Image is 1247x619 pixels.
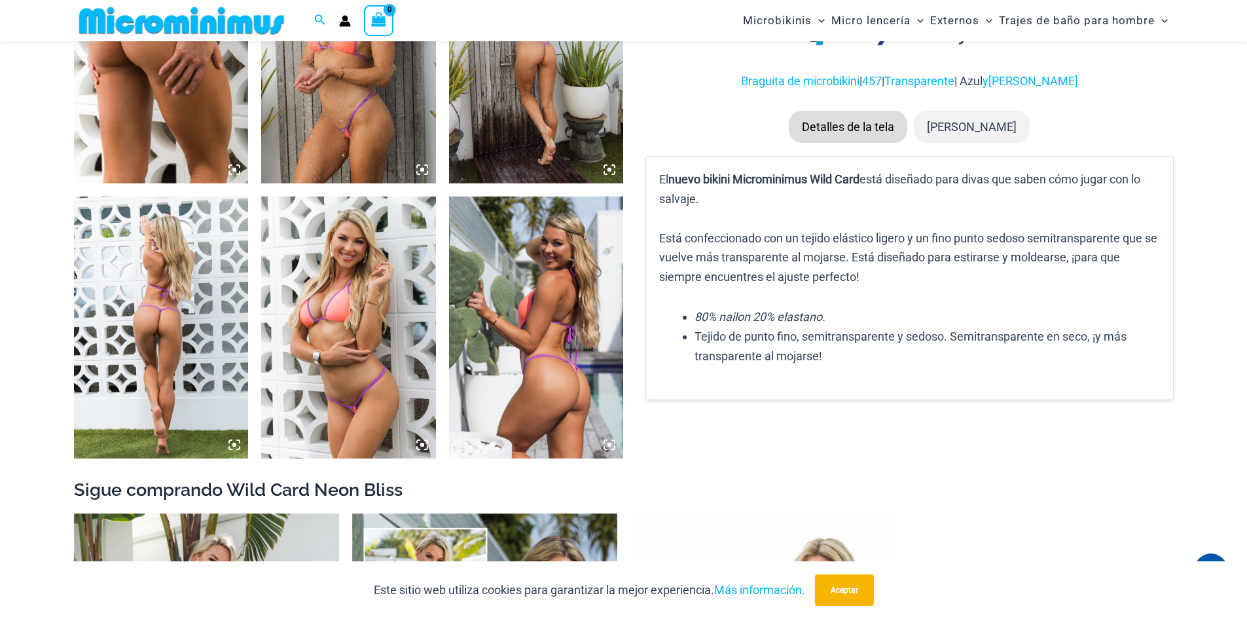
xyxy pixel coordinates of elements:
font: | [859,74,862,88]
a: Braguita de microbikini [741,74,859,88]
a: MicrobikinisAlternar menúAlternar menú [740,4,828,37]
font: | [882,74,884,88]
span: Alternar menú [911,4,924,37]
img: Comodín Neon Bliss 312 Top 457 Micro 01 [261,197,436,459]
button: Aceptar [815,574,874,606]
span: Alternar menú [1155,4,1168,37]
a: 457 [862,74,882,88]
font: Micro lencería [831,14,911,27]
span: Alternar menú [979,4,992,37]
a: ExternosAlternar menúAlternar menú [927,4,996,37]
nav: Navegación del sitio [738,2,1174,39]
font: El [659,172,668,186]
img: MM SHOP LOGO PLANO [74,6,289,35]
a: Transparente [884,74,954,88]
font: Tejido de punto fino, semitransparente y sedoso. Semitransparente en seco, ¡y más transparente al... [695,329,1127,363]
img: Comodín Neon Bliss 312 Top 457 Micro 03 [74,197,249,459]
font: Microbikinis [743,14,812,27]
font: Externos [930,14,979,27]
a: [PERSON_NAME] [988,74,1078,88]
img: Comodín Neon Bliss 819 One Piece 02 [449,197,624,459]
font: Este sitio web utiliza cookies para garantizar la mejor experiencia. [374,583,714,597]
a: Enlace del icono de búsqueda [314,12,326,29]
font: Está confeccionado con un tejido elástico ligero y un fino punto sedoso semitransparente que se v... [659,231,1157,284]
font: 80% nailon 20% elastano. [695,310,825,324]
font: está diseñado para divas que saben cómo jugar con lo salvaje. [659,172,1140,206]
a: Más información. [714,583,805,597]
a: Micro lenceríaAlternar menúAlternar menú [828,4,927,37]
font: nuevo bikini Microminimus Wild Card [668,172,859,186]
font: Sigue comprando Wild Card Neon Bliss [74,479,403,500]
a: Ver carrito de compras, vacío [364,5,394,35]
font: | Azul [954,74,983,88]
a: Enlace del icono de la cuenta [339,15,351,27]
span: Alternar menú [812,4,825,37]
a: y [983,74,988,88]
font: Detalles de la tela [802,120,894,134]
a: Trajes de baño para hombreAlternar menúAlternar menú [996,4,1171,37]
font: Trajes de baño para hombre [999,14,1155,27]
font: Aceptar [831,586,858,595]
font: [PERSON_NAME] [927,120,1017,134]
